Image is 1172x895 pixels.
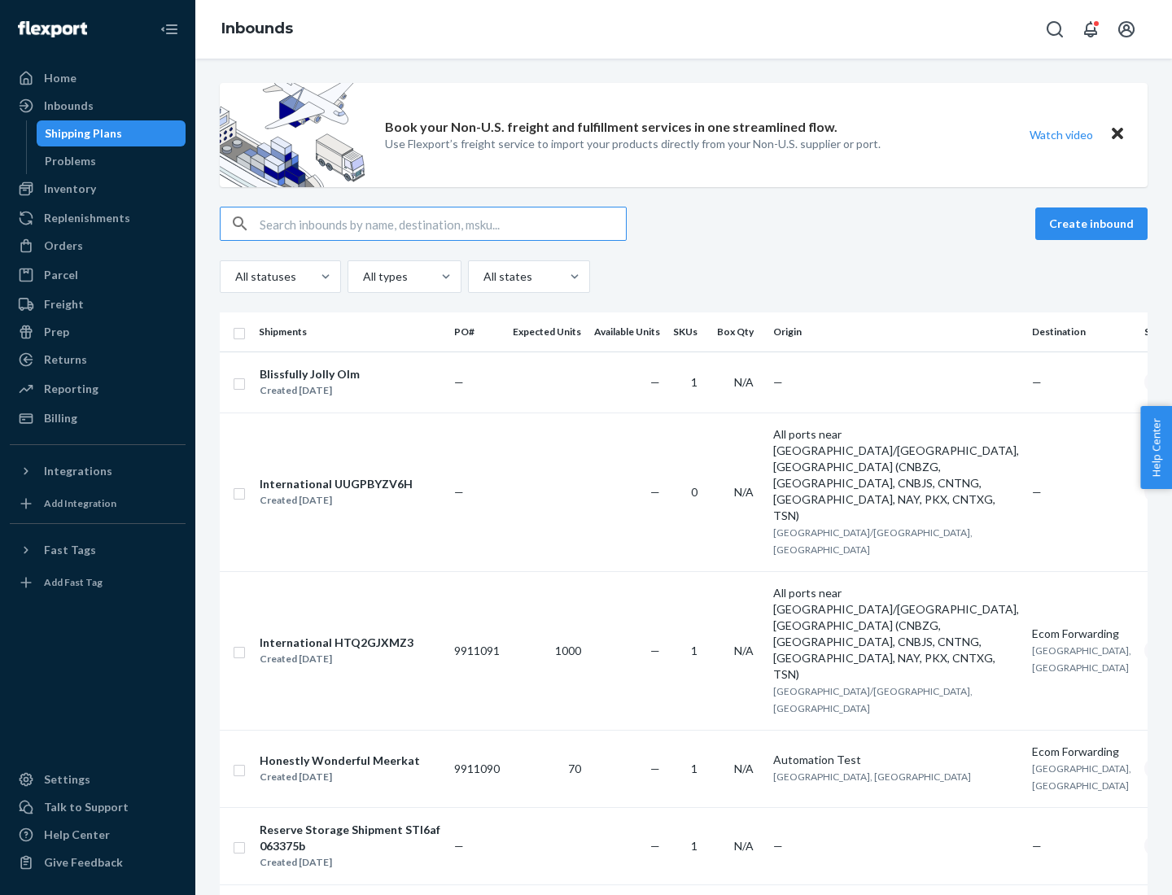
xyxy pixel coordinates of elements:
[44,238,83,254] div: Orders
[10,93,186,119] a: Inbounds
[10,794,186,820] a: Talk to Support
[10,570,186,596] a: Add Fast Tag
[10,65,186,91] a: Home
[37,120,186,146] a: Shipping Plans
[1032,744,1131,760] div: Ecom Forwarding
[448,730,506,807] td: 9911090
[44,324,69,340] div: Prep
[454,485,464,499] span: —
[773,426,1019,524] div: All ports near [GEOGRAPHIC_DATA]/[GEOGRAPHIC_DATA], [GEOGRAPHIC_DATA] (CNBZG, [GEOGRAPHIC_DATA], ...
[773,585,1019,683] div: All ports near [GEOGRAPHIC_DATA]/[GEOGRAPHIC_DATA], [GEOGRAPHIC_DATA] (CNBZG, [GEOGRAPHIC_DATA], ...
[37,148,186,174] a: Problems
[44,267,78,283] div: Parcel
[10,849,186,875] button: Give Feedback
[18,21,87,37] img: Flexport logo
[691,375,698,389] span: 1
[767,312,1025,351] th: Origin
[221,20,293,37] a: Inbounds
[10,205,186,231] a: Replenishments
[773,526,973,556] span: [GEOGRAPHIC_DATA]/[GEOGRAPHIC_DATA], [GEOGRAPHIC_DATA]
[260,382,360,399] div: Created [DATE]
[260,753,420,769] div: Honestly Wonderful Meerkat
[773,685,973,714] span: [GEOGRAPHIC_DATA]/[GEOGRAPHIC_DATA], [GEOGRAPHIC_DATA]
[650,644,660,657] span: —
[1140,406,1172,489] button: Help Center
[44,799,129,815] div: Talk to Support
[10,766,186,792] a: Settings
[44,410,77,426] div: Billing
[1039,13,1071,46] button: Open Search Box
[588,312,667,351] th: Available Units
[44,854,123,871] div: Give Feedback
[260,854,440,871] div: Created [DATE]
[10,319,186,345] a: Prep
[650,485,660,499] span: —
[10,291,186,317] a: Freight
[448,312,506,351] th: PO#
[361,268,363,285] input: All types
[482,268,483,285] input: All states
[45,125,122,142] div: Shipping Plans
[10,376,186,402] a: Reporting
[385,136,881,152] p: Use Flexport’s freight service to import your products directly from your Non-U.S. supplier or port.
[10,347,186,373] a: Returns
[10,233,186,259] a: Orders
[1032,839,1042,853] span: —
[44,381,98,397] div: Reporting
[44,575,103,589] div: Add Fast Tag
[1032,375,1042,389] span: —
[1074,13,1107,46] button: Open notifications
[691,839,698,853] span: 1
[734,644,754,657] span: N/A
[773,839,783,853] span: —
[252,312,448,351] th: Shipments
[1019,123,1104,146] button: Watch video
[44,542,96,558] div: Fast Tags
[1032,644,1131,674] span: [GEOGRAPHIC_DATA], [GEOGRAPHIC_DATA]
[667,312,711,351] th: SKUs
[260,651,413,667] div: Created [DATE]
[711,312,767,351] th: Box Qty
[691,762,698,775] span: 1
[734,839,754,853] span: N/A
[1107,123,1128,146] button: Close
[44,496,116,510] div: Add Integration
[650,762,660,775] span: —
[44,463,112,479] div: Integrations
[44,210,130,226] div: Replenishments
[260,476,413,492] div: International UUGPBYZV6H
[10,458,186,484] button: Integrations
[773,752,1019,768] div: Automation Test
[734,375,754,389] span: N/A
[1110,13,1143,46] button: Open account menu
[650,375,660,389] span: —
[44,181,96,197] div: Inventory
[1032,762,1131,792] span: [GEOGRAPHIC_DATA], [GEOGRAPHIC_DATA]
[10,262,186,288] a: Parcel
[448,571,506,730] td: 9911091
[44,351,87,368] div: Returns
[568,762,581,775] span: 70
[10,405,186,431] a: Billing
[260,635,413,651] div: International HTQ2GJXMZ3
[385,118,837,137] p: Book your Non-U.S. freight and fulfillment services in one streamlined flow.
[44,827,110,843] div: Help Center
[153,13,186,46] button: Close Navigation
[1035,207,1148,240] button: Create inbound
[260,769,420,785] div: Created [DATE]
[506,312,588,351] th: Expected Units
[44,98,94,114] div: Inbounds
[44,771,90,788] div: Settings
[10,176,186,202] a: Inventory
[260,822,440,854] div: Reserve Storage Shipment STI6af063375b
[260,366,360,382] div: Blissfully Jolly Olm
[10,822,186,848] a: Help Center
[650,839,660,853] span: —
[260,492,413,509] div: Created [DATE]
[734,485,754,499] span: N/A
[691,644,698,657] span: 1
[44,70,77,86] div: Home
[454,375,464,389] span: —
[208,6,306,53] ol: breadcrumbs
